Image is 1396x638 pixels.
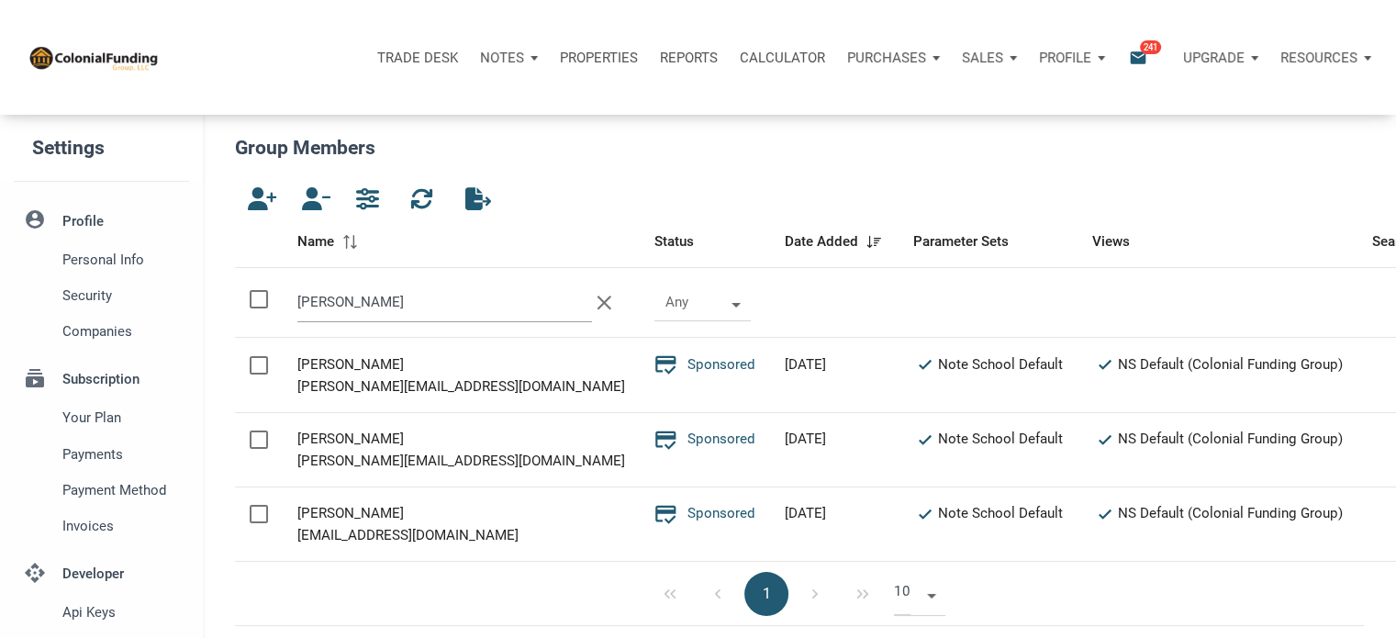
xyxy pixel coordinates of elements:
[297,353,625,375] div: [PERSON_NAME]
[14,472,189,508] a: Payment Method
[469,30,549,85] button: Notes
[678,505,755,521] span: Sponsored
[235,133,1364,163] h5: Group Members
[32,129,203,168] h5: Settings
[1269,30,1382,85] button: Resources
[1092,230,1130,252] span: Views
[1172,30,1269,85] button: Upgrade
[962,50,1003,66] p: Sales
[654,502,679,527] i: credit_score
[1115,30,1172,85] button: email241
[62,320,182,342] span: Companies
[14,241,189,277] a: Personal Info
[1118,431,1343,447] span: NS Default (Colonial Funding Group)
[62,515,182,537] span: Invoices
[62,601,182,623] span: Api keys
[297,502,625,524] div: [PERSON_NAME]
[1280,50,1357,66] p: Resources
[1028,30,1116,85] button: Profile
[654,353,679,377] i: credit_score
[297,450,625,472] div: [PERSON_NAME][EMAIL_ADDRESS][DOMAIN_NAME]
[297,428,625,450] div: [PERSON_NAME]
[549,30,649,85] a: Properties
[938,505,1063,521] span: Note School Default
[785,502,883,524] div: [DATE]
[912,503,937,528] i: check
[560,50,638,66] p: Properties
[654,428,679,453] i: credit_score
[678,356,755,373] span: Sponsored
[297,230,334,252] span: Name
[894,572,910,615] span: 10
[729,30,836,85] a: Calculator
[14,314,189,350] a: Companies
[912,428,937,453] i: check
[14,595,189,631] a: Api keys
[785,353,883,375] div: [DATE]
[660,50,718,66] p: Reports
[14,277,189,313] a: Security
[1127,47,1149,68] i: email
[1118,356,1343,373] span: NS Default (Colonial Funding Group)
[912,230,1008,252] span: Parameter Sets
[14,436,189,472] a: Payments
[297,283,592,322] input: Search by Name or Email
[62,443,182,465] span: Payments
[14,508,189,543] a: Invoices
[665,296,716,309] div: Any
[62,407,182,429] span: Your plan
[836,30,951,85] button: Purchases
[62,479,182,501] span: Payment Method
[1092,503,1117,528] i: check
[912,353,937,378] i: check
[297,524,625,546] div: [EMAIL_ADDRESS][DOMAIN_NAME]
[740,50,825,66] p: Calculator
[14,400,189,436] a: Your plan
[847,50,926,66] p: Purchases
[366,30,469,85] button: Trade Desk
[785,230,858,252] span: Date Added
[938,431,1063,447] span: Note School Default
[678,431,755,447] span: Sponsored
[592,291,617,316] i: clear
[62,285,182,307] span: Security
[1140,39,1161,54] span: 241
[785,428,883,450] div: [DATE]
[297,375,625,397] div: [PERSON_NAME][EMAIL_ADDRESS][DOMAIN_NAME]
[1092,353,1117,378] i: check
[62,249,182,271] span: Personal Info
[377,50,458,66] p: Trade Desk
[1092,428,1117,453] i: check
[654,230,694,252] span: Status
[649,30,729,85] button: Reports
[1183,50,1245,66] p: Upgrade
[951,30,1028,85] button: Sales
[744,572,788,616] button: 1
[1118,505,1343,521] span: NS Default (Colonial Funding Group)
[28,44,159,71] img: NoteUnlimited
[938,356,1063,373] span: Note School Default
[480,50,524,66] p: Notes
[1039,50,1091,66] p: Profile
